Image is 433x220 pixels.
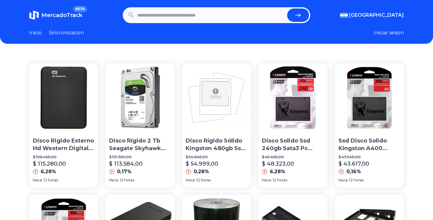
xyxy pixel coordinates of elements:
[262,160,294,168] p: $ 48.323,00
[109,137,171,152] p: Disco Rígido 2 Tb Seagate Skyhawk Simil Purple Wd Dvr Cct
[33,178,42,183] span: Hace
[258,63,327,187] a: Disco Solido Ssd 240gb Sata3 Pc Notebook MacDisco Solido Ssd 240gb Sata3 Pc Notebook Mac$ 45.468,...
[41,168,56,175] p: 6,28%
[33,137,95,152] p: Disco Rigido Externo Hd Western Digital 1tb Usb 3.0 Win/mac
[117,168,132,175] p: 0,17%
[346,168,361,175] p: 0,16%
[338,160,369,168] p: $ 43.617,00
[349,178,364,183] span: 12 horas
[43,178,58,183] span: 12 horas
[338,178,348,183] span: Hace
[340,12,404,19] button: [GEOGRAPHIC_DATA]
[262,155,324,160] p: $ 45.468,00
[338,155,400,160] p: $ 43.548,00
[109,155,171,160] p: $ 113.389,00
[262,137,324,152] p: Disco Solido Ssd 240gb Sata3 Pc Notebook Mac
[270,168,285,175] p: 6,28%
[73,6,87,12] span: BETA
[186,137,247,152] p: Disco Rígido Sólido Kingston 480gb Ssd Now A400 Sata3 2.5
[33,155,95,160] p: $ 108.468,00
[33,160,66,168] p: $ 115.280,00
[186,160,218,168] p: $ 54.999,00
[29,63,98,132] img: Disco Rigido Externo Hd Western Digital 1tb Usb 3.0 Win/mac
[273,178,287,183] span: 12 horas
[182,63,251,132] img: Disco Rígido Sólido Kingston 480gb Ssd Now A400 Sata3 2.5
[29,63,98,187] a: Disco Rigido Externo Hd Western Digital 1tb Usb 3.0 Win/macDisco Rigido Externo Hd Western Digita...
[194,168,209,175] p: 0,28%
[374,29,404,36] button: Iniciar sesion
[186,155,247,160] p: $ 54.848,00
[335,63,404,187] a: Ssd Disco Solido Kingston A400 240gb Pc Gamer Sata 3Ssd Disco Solido Kingston A400 240gb Pc Gamer...
[109,160,143,168] p: $ 113.584,00
[41,12,82,19] span: MercadoTrack
[29,10,39,20] img: MercadoTrack
[186,178,195,183] span: Hace
[196,178,211,183] span: 12 horas
[340,13,348,18] img: Argentina
[258,63,327,132] img: Disco Solido Ssd 240gb Sata3 Pc Notebook Mac
[182,63,251,187] a: Disco Rígido Sólido Kingston 480gb Ssd Now A400 Sata3 2.5Disco Rígido Sólido Kingston 480gb Ssd N...
[262,178,271,183] span: Hace
[335,63,404,132] img: Ssd Disco Solido Kingston A400 240gb Pc Gamer Sata 3
[120,178,134,183] span: 12 horas
[109,178,119,183] span: Hace
[105,63,174,132] img: Disco Rígido 2 Tb Seagate Skyhawk Simil Purple Wd Dvr Cct
[29,10,82,20] a: MercadoTrackBETA
[338,137,400,152] p: Ssd Disco Solido Kingston A400 240gb Pc Gamer Sata 3
[105,63,174,187] a: Disco Rígido 2 Tb Seagate Skyhawk Simil Purple Wd Dvr CctDisco Rígido 2 Tb Seagate Skyhawk Simil ...
[49,29,84,36] a: Sincronizacion
[29,29,42,36] a: Inicio
[349,12,404,19] span: [GEOGRAPHIC_DATA]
